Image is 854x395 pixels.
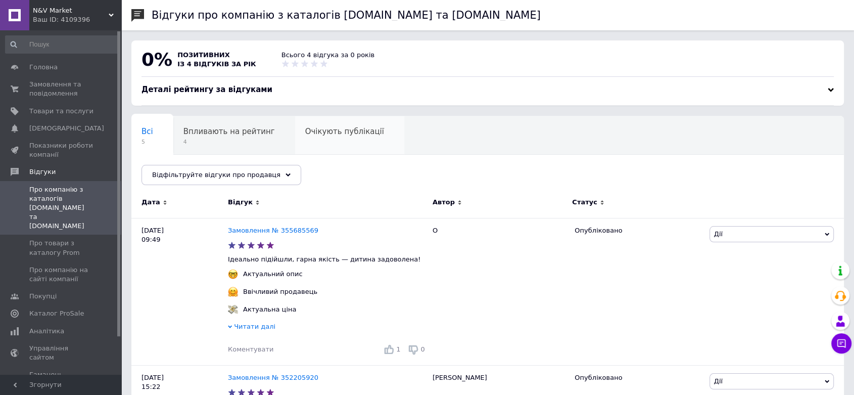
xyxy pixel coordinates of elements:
[228,255,428,264] p: Ідеально підійшли, гарна якість — дитина задоволена!
[177,51,230,59] span: позитивних
[33,6,109,15] span: N&V Market
[29,185,93,231] span: Про компанію з каталогів [DOMAIN_NAME] та [DOMAIN_NAME]
[131,155,264,193] div: Опубліковані без коментаря
[29,167,56,177] span: Відгуки
[141,198,160,207] span: Дата
[29,80,93,98] span: Замовлення та повідомлення
[29,344,93,362] span: Управління сайтом
[228,269,238,279] img: :nerd_face:
[305,127,384,136] span: Очікують публікації
[428,218,570,365] div: О
[5,35,119,54] input: Пошук
[714,230,723,238] span: Дії
[152,171,280,179] span: Відфільтруйте відгуки про продавця
[29,124,104,133] span: [DEMOGRAPHIC_DATA]
[131,218,228,365] div: [DATE] 09:49
[29,266,93,284] span: Про компанію на сайті компанії
[241,305,299,314] div: Актуальна ціна
[29,239,93,257] span: Про товари з каталогу Prom
[141,49,172,70] span: 0%
[177,60,256,68] span: із 4 відгуків за рік
[241,270,305,279] div: Актуальний опис
[234,323,275,330] span: Читати далі
[33,15,121,24] div: Ваш ID: 4109396
[714,377,723,385] span: Дії
[141,138,153,146] span: 5
[29,107,93,116] span: Товари та послуги
[228,345,273,353] span: Коментувати
[141,127,153,136] span: Всі
[29,309,84,318] span: Каталог ProSale
[572,198,597,207] span: Статус
[831,333,851,354] button: Чат з покупцем
[228,198,253,207] span: Відгук
[228,374,318,381] a: Замовлення № 352205920
[183,127,275,136] span: Впливають на рейтинг
[29,63,58,72] span: Головна
[228,287,238,297] img: :hugging_face:
[575,226,701,235] div: Опубліковано
[433,198,455,207] span: Автор
[241,287,320,296] div: Ввічливий продавець
[29,327,64,336] span: Аналітика
[29,370,93,388] span: Гаманець компанії
[396,345,400,353] span: 1
[183,138,275,146] span: 4
[141,85,272,94] span: Деталі рейтингу за відгуками
[575,373,701,382] div: Опубліковано
[152,9,541,21] h1: Відгуки про компанію з каталогів [DOMAIN_NAME] та [DOMAIN_NAME]
[228,304,238,315] img: :money_with_wings:
[228,227,318,234] a: Замовлення № 355685569
[281,51,374,60] div: Всього 4 відгука за 0 років
[228,322,428,334] div: Читати далі
[228,345,273,354] div: Коментувати
[141,84,834,95] div: Деталі рейтингу за відгуками
[29,141,93,159] span: Показники роботи компанії
[29,292,57,301] span: Покупці
[421,345,425,353] span: 0
[141,165,244,174] span: Опубліковані без комен...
